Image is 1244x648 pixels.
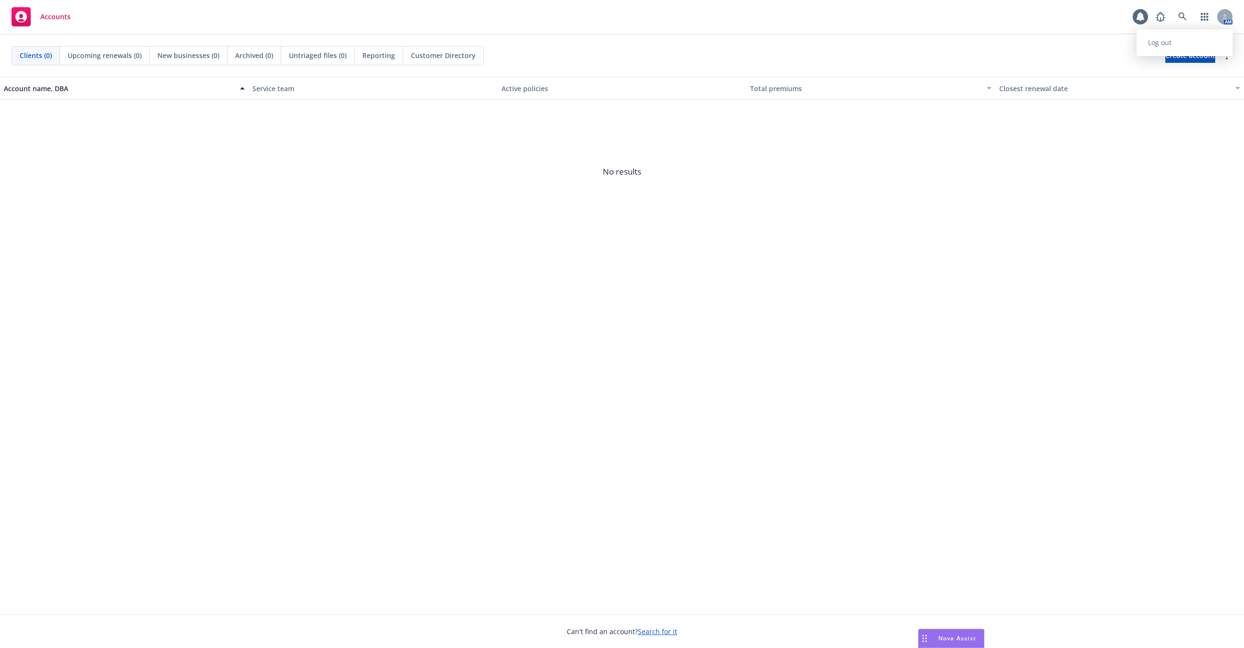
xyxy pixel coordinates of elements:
span: Untriaged files (0) [289,50,347,60]
button: Service team [249,77,497,100]
div: Service team [252,83,493,94]
button: Total premiums [746,77,995,100]
a: Log out [1136,33,1232,52]
div: Drag to move [919,629,931,648]
span: Reporting [362,50,395,60]
div: Total premiums [750,83,981,94]
span: Clients (0) [20,50,52,60]
a: Accounts [8,3,74,30]
div: Account name, DBA [4,83,234,94]
a: Switch app [1195,7,1214,26]
span: Customer Directory [411,50,476,60]
button: Active policies [498,77,746,100]
a: Search [1173,7,1192,26]
a: Search for it [638,627,677,636]
span: Nova Assist [938,634,976,642]
div: Closest renewal date [999,83,1230,94]
button: Closest renewal date [995,77,1244,100]
a: Create account [1165,48,1215,63]
span: Accounts [40,13,71,21]
a: Report a Bug [1151,7,1170,26]
button: Nova Assist [918,629,984,648]
span: Upcoming renewals (0) [68,50,142,60]
span: Archived (0) [235,50,273,60]
span: Can't find an account? [567,626,677,636]
span: New businesses (0) [157,50,219,60]
div: Active policies [502,83,742,94]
